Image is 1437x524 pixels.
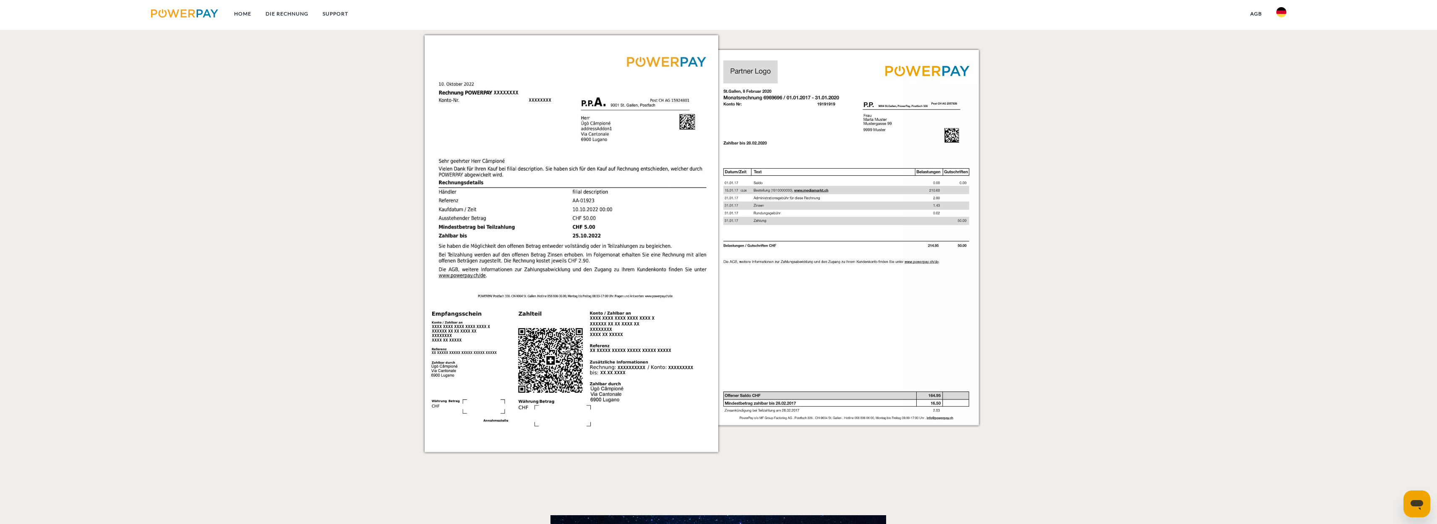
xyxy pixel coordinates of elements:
a: Home [227,6,258,21]
img: logo-powerpay.svg [151,9,219,18]
iframe: Schaltfläche zum Öffnen des Messaging-Fensters [1403,490,1430,517]
img: de [1276,7,1286,17]
a: DIE RECHNUNG [258,6,316,21]
a: agb [1243,6,1269,21]
a: SUPPORT [316,6,355,21]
